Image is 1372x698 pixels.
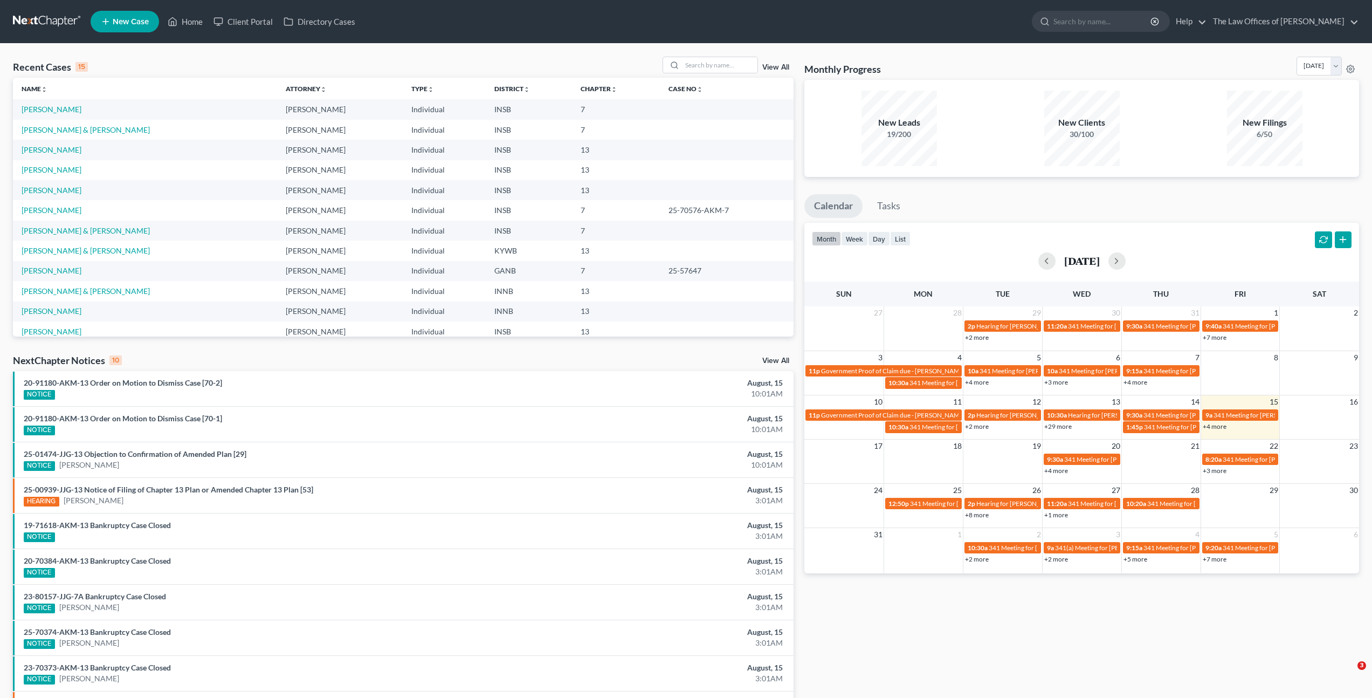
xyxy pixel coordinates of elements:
span: 1:45p [1126,423,1143,431]
span: 5 [1273,528,1279,541]
span: 341 Meeting for [PERSON_NAME] & [PERSON_NAME] [1143,544,1298,552]
span: 6 [1115,351,1121,364]
a: +7 more [1203,333,1226,341]
a: +2 more [965,422,989,430]
td: [PERSON_NAME] [277,140,403,160]
a: [PERSON_NAME] [22,266,81,275]
a: 25-00939-JJG-13 Notice of Filing of Chapter 13 Plan or Amended Chapter 13 Plan [53] [24,485,313,494]
span: 12:50p [888,499,909,508]
td: 7 [572,120,660,140]
span: 31 [873,528,884,541]
span: 1 [1273,306,1279,319]
td: 13 [572,160,660,180]
div: 6/50 [1227,129,1302,140]
a: [PERSON_NAME] [22,186,81,195]
a: Attorneyunfold_more [286,85,327,93]
span: 10:30a [1047,411,1067,419]
td: [PERSON_NAME] [277,221,403,241]
div: August, 15 [537,449,783,460]
a: +7 more [1203,555,1226,563]
a: Typeunfold_more [411,85,434,93]
a: [PERSON_NAME] [22,327,81,336]
span: 2 [1353,306,1359,319]
a: +4 more [1123,378,1147,386]
div: NextChapter Notices [13,354,122,367]
td: 25-70576-AKM-7 [660,200,794,220]
td: [PERSON_NAME] [277,281,403,301]
td: 13 [572,302,660,321]
a: +3 more [1044,378,1068,386]
span: 9a [1047,544,1054,552]
div: 19/200 [861,129,937,140]
span: 7 [1194,351,1201,364]
span: 21 [1190,440,1201,453]
td: INSB [486,180,572,200]
span: 28 [952,306,963,319]
a: Chapterunfold_more [581,85,617,93]
div: August, 15 [537,484,783,495]
a: View All [762,357,789,365]
button: week [841,231,868,246]
div: New Filings [1227,117,1302,129]
td: GANB [486,261,572,281]
span: 9:30a [1126,411,1142,419]
a: [PERSON_NAME] [59,460,119,470]
span: 9:40a [1205,322,1222,330]
div: NOTICE [24,675,55,685]
td: Individual [403,99,485,119]
h2: [DATE] [1064,255,1100,266]
div: 3:01AM [537,673,783,684]
td: 13 [572,281,660,301]
div: 3:01AM [537,566,783,577]
span: 19 [1031,440,1042,453]
span: 341 Meeting for [PERSON_NAME] [910,499,1007,508]
div: New Clients [1044,117,1120,129]
span: 4 [1194,528,1201,541]
td: INSB [486,160,572,180]
span: 31 [1190,306,1201,319]
td: 13 [572,140,660,160]
a: 23-70373-AKM-13 Bankruptcy Case Closed [24,663,171,672]
span: 29 [1268,484,1279,497]
div: August, 15 [537,556,783,566]
div: 15 [75,62,88,72]
a: +4 more [1044,467,1068,475]
div: 10:01AM [537,460,783,470]
td: INSB [486,321,572,341]
td: 13 [572,321,660,341]
span: 26 [1031,484,1042,497]
a: +3 more [1203,467,1226,475]
span: 341 Meeting for [PERSON_NAME] & [PERSON_NAME] [909,379,1064,387]
span: 10a [968,367,978,375]
td: INSB [486,221,572,241]
div: August, 15 [537,378,783,388]
div: August, 15 [537,627,783,638]
div: New Leads [861,117,937,129]
span: 341 Meeting for [PERSON_NAME] & [PERSON_NAME] [1147,499,1301,508]
iframe: Intercom live chat [1335,661,1361,687]
span: 341 Meeting for [PERSON_NAME] [1143,367,1240,375]
a: Directory Cases [278,12,361,31]
div: 3:01AM [537,638,783,648]
span: Thu [1153,289,1169,298]
a: 20-91180-AKM-13 Order on Motion to Dismiss Case [70-2] [24,378,222,387]
td: Individual [403,281,485,301]
span: Government Proof of Claim due - [PERSON_NAME] - 1:25-bk-10114 [821,367,1013,375]
a: +29 more [1044,422,1072,430]
span: 30 [1348,484,1359,497]
a: [PERSON_NAME] [64,495,123,506]
span: 9:20a [1205,544,1222,552]
td: Individual [403,160,485,180]
div: 3:01AM [537,531,783,542]
td: Individual [403,140,485,160]
span: 8:20a [1205,455,1222,463]
td: INNB [486,281,572,301]
span: 3 [1115,528,1121,541]
a: [PERSON_NAME] [22,105,81,114]
span: Hearing for [PERSON_NAME] [PERSON_NAME] [1068,411,1204,419]
span: Tue [996,289,1010,298]
td: 25-57647 [660,261,794,281]
span: 341 Meeting for [PERSON_NAME] [1143,322,1240,330]
i: unfold_more [523,86,530,93]
span: 3 [1357,661,1366,670]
